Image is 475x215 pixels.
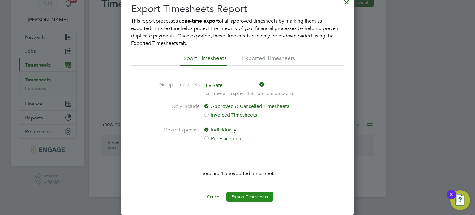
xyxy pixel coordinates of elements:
[202,192,225,202] button: Cancel
[203,81,264,90] span: By Rate
[242,54,295,66] li: Exported Timesheets
[450,195,453,203] div: 3
[131,2,344,15] h2: Export Timesheets Report
[180,54,227,66] li: Export Timesheets
[131,170,344,177] p: There are 4 unexported timesheets.
[153,81,200,95] label: Group Timesheets
[203,103,307,110] label: Approved & Cancelled Timesheets
[203,90,296,97] p: Each row will display a total per rate per worker
[153,103,200,119] label: Only Include
[153,126,200,142] label: Group Expenses
[450,190,470,210] button: Open Resource Center, 3 new notifications
[203,111,307,119] label: Invoiced Timesheets
[203,126,307,134] label: Individually
[131,17,344,47] p: This report processes a of all approved timesheets by marking them as exported. This feature help...
[182,18,219,24] b: one-time export
[226,192,273,202] button: Export Timesheets
[203,135,307,142] label: Per Placement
